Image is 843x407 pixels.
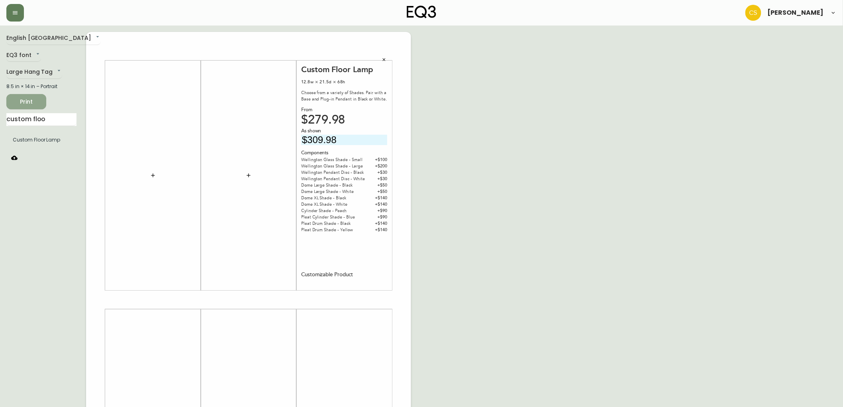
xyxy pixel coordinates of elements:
div: 35w × 14d × 11h [24,47,110,54]
div: + $140 [371,227,387,233]
div: Dome XL Shade - Black [301,195,371,201]
div: Dome Large Shade - White [301,189,371,195]
div: Available in oak, black oak or walnut. One set of two small doors are required and sold separatel... [24,58,110,96]
div: Wellington Pendant Disc - White [301,176,371,182]
div: + $90 [371,214,387,220]
div: Choose from a variety of Shades. Pair with a Base and Plug-in Pendant in Black or White. [301,90,387,102]
div: Dome XL Shade - White [301,201,371,208]
div: + $90 [371,208,387,214]
div: 8.5 in × 14 in – Portrait [6,83,76,90]
div: EQ3 font [6,49,41,62]
div: + $30 [371,176,387,182]
div: Wellington Pendant Disc - Black [301,169,371,176]
div: + $30 [371,169,387,176]
div: Components [301,149,387,157]
span: As shown [301,128,323,135]
span: Print [13,97,40,107]
div: Custom Floor Lamp [301,65,387,75]
div: + $100 [371,157,387,163]
li: Large Hang Tag [6,133,76,147]
div: Large Hang Tag [6,66,62,79]
div: Pleat Drum Shade - Black [301,220,371,227]
div: Cylinder Shade - Peach [301,208,371,214]
div: + $140 [371,220,387,227]
div: Customizable Product [301,271,353,278]
img: logo [407,6,436,18]
div: + $50 [371,182,387,189]
input: Search [6,113,76,126]
img: 996bfd46d64b78802a67b62ffe4c27a2 [745,5,761,21]
div: Plank Wall Short Shelf [24,33,110,43]
div: + $200 [371,163,387,169]
div: + $140 [371,201,387,208]
div: Pleat Drum Shade - Yellow [301,227,371,233]
div: 12.8w × 21.5d × 68h [301,79,387,86]
div: Dome Large Shade - Black [301,182,371,189]
div: Wellington Glass Shade - Small [301,157,371,163]
button: Print [6,94,46,109]
span: From [301,107,312,113]
div: English [GEOGRAPHIC_DATA] [6,32,101,45]
input: price excluding $ [301,135,387,145]
div: Wellington Glass Shade - Large [301,163,371,169]
span: [PERSON_NAME] [768,10,824,16]
div: $279.98 [301,116,387,124]
div: + $50 [371,189,387,195]
div: + $140 [371,195,387,201]
div: Pleat Cylinder Shade - Blue [301,214,371,220]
